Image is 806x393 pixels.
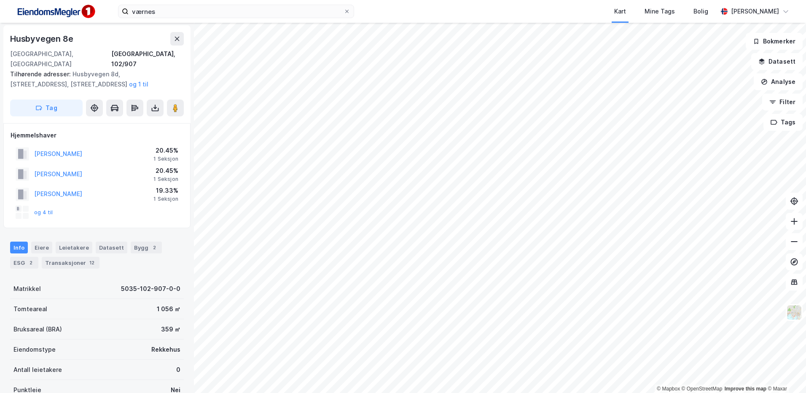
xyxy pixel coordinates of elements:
div: 1 Seksjon [153,156,178,162]
div: Matrikkel [13,284,41,294]
div: 20.45% [153,166,178,176]
input: Søk på adresse, matrikkel, gårdeiere, leietakere eller personer [129,5,344,18]
div: Mine Tags [645,6,675,16]
button: Datasett [751,53,803,70]
iframe: Chat Widget [764,353,806,393]
div: Kontrollprogram for chat [764,353,806,393]
div: [GEOGRAPHIC_DATA], [GEOGRAPHIC_DATA] [10,49,111,69]
div: Eiere [31,242,52,253]
button: Tags [763,114,803,131]
div: 0 [176,365,180,375]
a: OpenStreetMap [682,386,723,392]
button: Analyse [754,73,803,90]
div: 1 Seksjon [153,176,178,183]
a: Mapbox [657,386,680,392]
div: 2 [150,243,159,252]
div: [PERSON_NAME] [731,6,779,16]
div: 1 Seksjon [153,196,178,202]
div: Eiendomstype [13,345,56,355]
button: Filter [762,94,803,110]
div: ESG [10,257,38,269]
div: [GEOGRAPHIC_DATA], 102/907 [111,49,184,69]
img: F4PB6Px+NJ5v8B7XTbfpPpyloAAAAASUVORK5CYII= [13,2,98,21]
div: Kart [614,6,626,16]
div: 1 056 ㎡ [157,304,180,314]
span: Tilhørende adresser: [10,70,73,78]
div: Transaksjoner [42,257,99,269]
div: 20.45% [153,145,178,156]
div: Rekkehus [151,345,180,355]
a: Improve this map [725,386,766,392]
div: Leietakere [56,242,92,253]
button: Bokmerker [746,33,803,50]
div: Tomteareal [13,304,47,314]
img: Z [786,304,802,320]
div: 12 [88,258,96,267]
div: Bruksareal (BRA) [13,324,62,334]
div: 19.33% [153,186,178,196]
div: Datasett [96,242,127,253]
button: Tag [10,100,83,116]
div: Husbyvegen 8e [10,32,75,46]
div: Bolig [693,6,708,16]
div: 359 ㎡ [161,324,180,334]
div: Info [10,242,28,253]
div: Bygg [131,242,162,253]
div: Husbyvegen 8d, [STREET_ADDRESS], [STREET_ADDRESS] [10,69,177,89]
div: 2 [27,258,35,267]
div: Hjemmelshaver [11,130,183,140]
div: Antall leietakere [13,365,62,375]
div: 5035-102-907-0-0 [121,284,180,294]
